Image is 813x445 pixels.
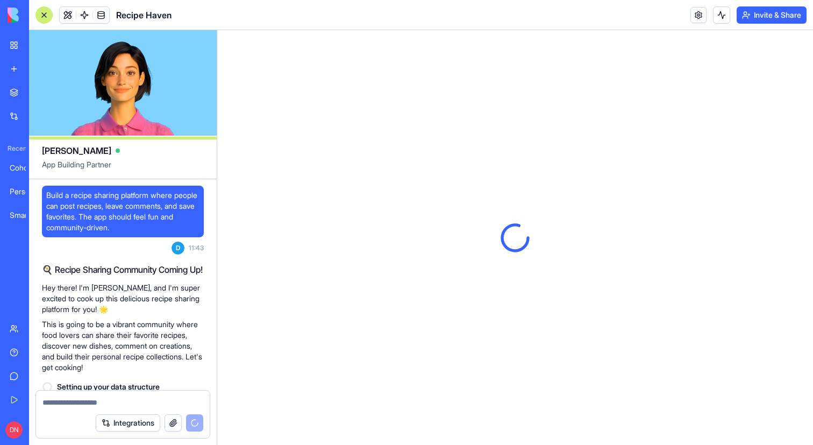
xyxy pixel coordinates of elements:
[42,282,204,315] p: Hey there! I'm [PERSON_NAME], and I'm super excited to cook up this delicious recipe sharing plat...
[189,244,204,252] span: 11:43
[3,204,46,226] a: Smart CRM
[46,190,199,233] span: Build a recipe sharing platform where people can post recipes, leave comments, and save favorites...
[10,210,40,221] div: Smart CRM
[3,181,46,202] a: Personal Assistant
[57,382,160,392] span: Setting up your data structure
[10,186,40,197] div: Personal Assistant
[8,8,74,23] img: logo
[42,263,204,276] h2: 🍳 Recipe Sharing Community Coming Up!
[737,6,807,24] button: Invite & Share
[42,319,204,373] p: This is going to be a vibrant community where food lovers can share their favorite recipes, disco...
[42,159,204,179] span: App Building Partner
[10,163,40,173] div: Cohort Analytics Dashboard
[96,414,160,432] button: Integrations
[3,144,26,153] span: Recent
[172,242,184,255] span: D
[5,421,23,439] span: DN
[3,157,46,179] a: Cohort Analytics Dashboard
[42,144,111,157] span: [PERSON_NAME]
[116,9,172,22] span: Recipe Haven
